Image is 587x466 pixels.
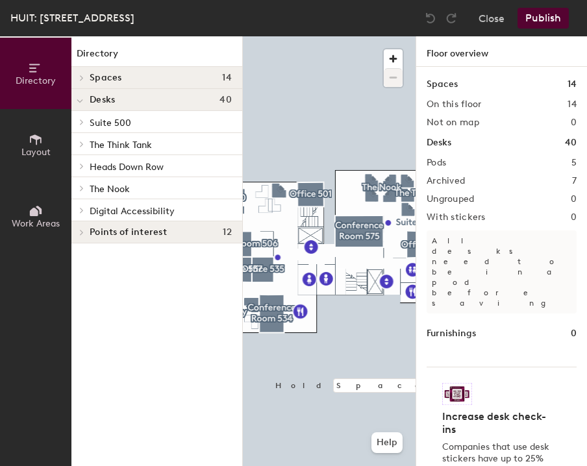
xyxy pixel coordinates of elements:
h2: On this floor [427,99,482,110]
button: Help [371,432,403,453]
h2: 5 [571,158,577,168]
h4: Increase desk check-ins [442,410,553,436]
h1: 14 [568,77,577,92]
span: Work Areas [12,218,60,229]
h2: 0 [571,194,577,204]
span: Heads Down Row [90,162,164,173]
h2: Archived [427,176,465,186]
h2: 0 [571,117,577,128]
span: The Nook [90,184,130,195]
button: Publish [518,8,569,29]
span: 12 [223,227,232,238]
img: Redo [445,12,458,25]
span: Layout [21,147,51,158]
span: Directory [16,75,56,86]
h2: Not on map [427,117,479,128]
span: Points of interest [90,227,167,238]
p: All desks need to be in a pod before saving [427,230,577,313]
h1: Desks [427,136,451,150]
img: Sticker logo [442,383,472,405]
span: Spaces [90,73,122,83]
div: HUIT: [STREET_ADDRESS] [10,10,134,26]
button: Close [479,8,505,29]
span: Desks [90,95,115,105]
h2: 0 [571,212,577,223]
img: Undo [424,12,437,25]
h1: Floor overview [416,36,587,67]
h1: Spaces [427,77,458,92]
h2: With stickers [427,212,486,223]
span: 40 [219,95,232,105]
h2: Pods [427,158,446,168]
h2: 7 [572,176,577,186]
h2: Ungrouped [427,194,475,204]
h1: 40 [565,136,577,150]
h1: Furnishings [427,326,476,341]
h2: 14 [568,99,577,110]
h1: Directory [71,47,242,67]
span: The Think Tank [90,140,152,151]
h1: 0 [571,326,577,341]
span: Suite 500 [90,117,131,129]
span: Digital Accessibility [90,206,175,217]
span: 14 [222,73,232,83]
